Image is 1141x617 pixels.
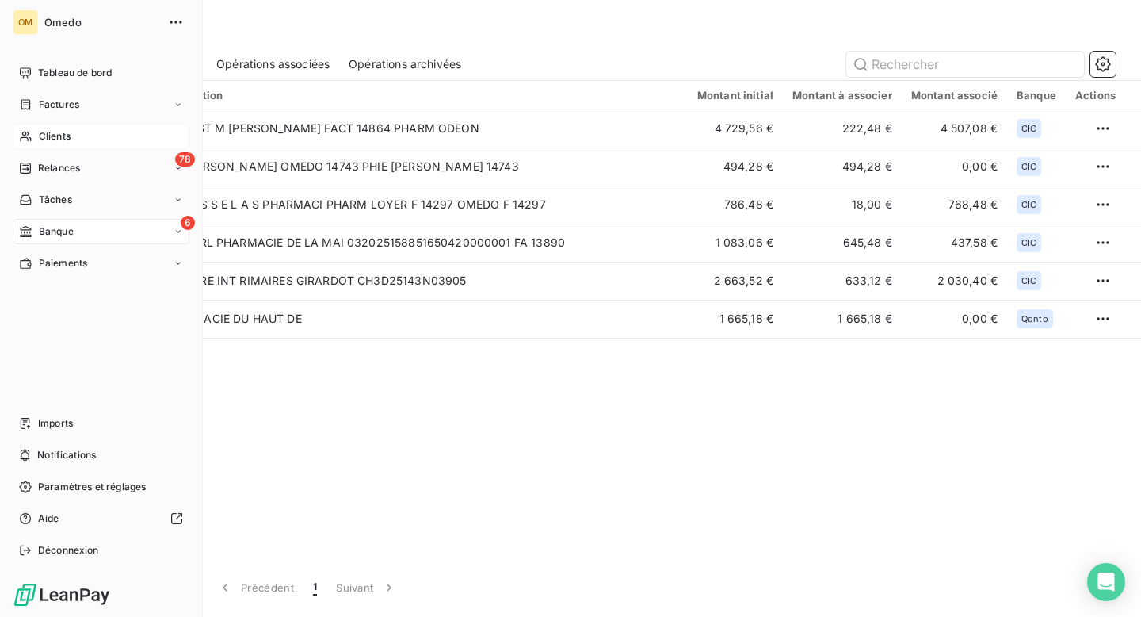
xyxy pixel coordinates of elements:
td: 494,28 € [783,148,902,186]
td: 2 030,40 € [902,262,1007,300]
span: 6 [181,216,195,230]
td: 768,48 € [902,186,1007,224]
span: CIC [1021,238,1036,247]
span: Relances [38,161,80,175]
span: Paramètres et réglages [38,480,146,494]
td: FACTURE INT RIMAIRES GIRARDOT CH3D25143N03905 [154,262,688,300]
a: Aide [13,506,189,531]
td: VIR EURL PHARMACIE DE LA MAI 032025158851650420000001 FA 13890 [154,224,688,262]
button: Suivant [326,571,406,604]
td: 0,00 € [902,300,1007,338]
td: 786,48 € [688,186,783,224]
div: Montant associé [911,89,998,102]
div: Banque [1017,89,1056,102]
span: 1 [313,580,317,596]
span: CIC [1021,200,1036,209]
span: CIC [1021,124,1036,133]
span: Paiements [39,256,87,270]
td: VIR SAS S E L A S PHARMACI PHARM LOYER F 14297 OMEDO F 14297 [154,186,688,224]
td: 645,48 € [783,224,902,262]
td: 0,00 € [902,148,1007,186]
button: Précédent [208,571,303,604]
span: Factures [39,98,79,112]
div: Open Intercom Messenger [1087,563,1125,601]
span: Clients [39,129,71,144]
span: Banque [39,224,74,239]
span: Opérations archivées [349,56,461,72]
div: Montant à associer [792,89,892,102]
span: Notifications [37,448,96,462]
td: 1 665,18 € [688,300,783,338]
span: CIC [1021,276,1036,286]
td: VIR INST M [PERSON_NAME] FACT 14864 PHARM ODEON [154,109,688,148]
div: OM [13,10,38,35]
span: Opérations associées [216,56,330,72]
span: 78 [175,152,195,167]
td: 2 663,52 € [688,262,783,300]
span: CIC [1021,162,1036,171]
span: Qonto [1021,314,1048,324]
span: Aide [38,512,59,526]
td: 437,58 € [902,224,1007,262]
span: Tableau de bord [38,66,112,80]
td: 18,00 € [783,186,902,224]
span: Omedo [44,16,158,29]
div: Actions [1075,89,1116,102]
div: Montant initial [697,89,773,102]
span: Imports [38,416,73,431]
td: 4 507,08 € [902,109,1007,148]
td: VIR [PERSON_NAME] OMEDO 14743 PHIE [PERSON_NAME] 14743 [154,148,688,186]
td: 494,28 € [688,148,783,186]
td: PHARMACIE DU HAUT DE [154,300,688,338]
div: Description [163,89,678,102]
td: 4 729,56 € [688,109,783,148]
button: 1 [303,571,326,604]
input: Rechercher [846,52,1084,77]
td: 1 083,06 € [688,224,783,262]
td: 633,12 € [783,262,902,300]
span: Déconnexion [38,543,99,558]
span: Tâches [39,193,72,207]
td: 222,48 € [783,109,902,148]
td: 1 665,18 € [783,300,902,338]
img: Logo LeanPay [13,582,111,607]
